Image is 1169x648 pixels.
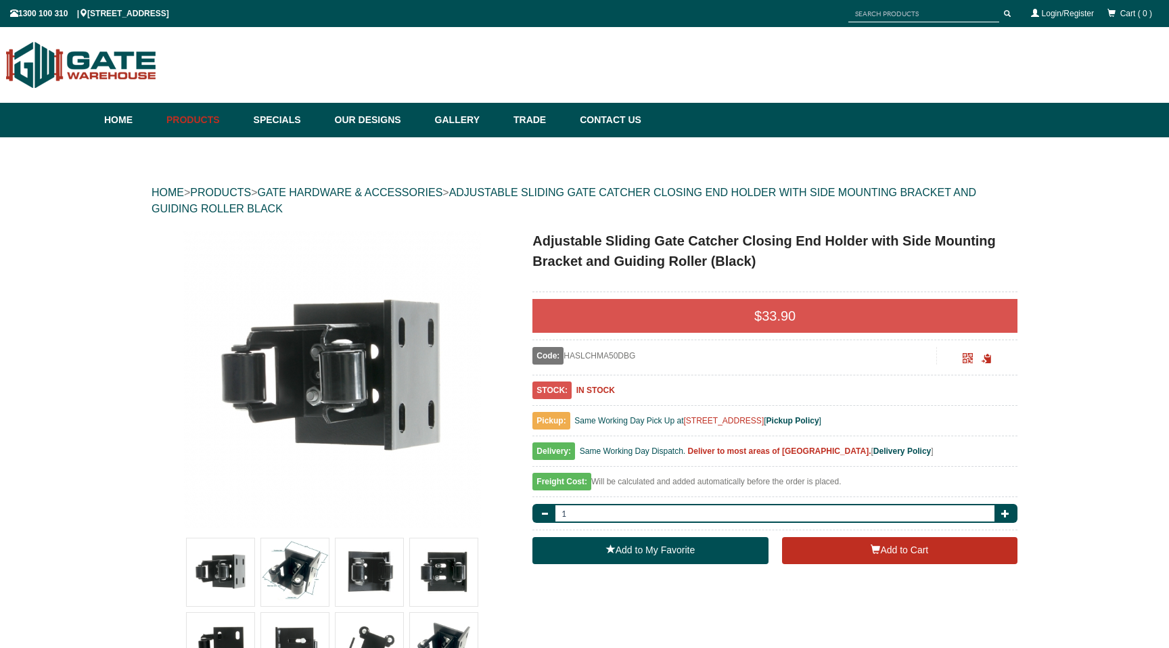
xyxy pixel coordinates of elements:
[576,386,615,395] b: IN STOCK
[573,103,641,137] a: Contact Us
[328,103,428,137] a: Our Designs
[410,538,478,606] img: Adjustable Sliding Gate Catcher Closing End Holder with Side Mounting Bracket and Guiding Roller ...
[532,347,564,365] span: Code:
[762,308,796,323] span: 33.90
[873,446,931,456] a: Delivery Policy
[3,34,160,96] img: Gate Warehouse
[532,473,591,490] span: Freight Cost:
[580,446,686,456] span: Same Working Day Dispatch.
[532,231,1017,271] h1: Adjustable Sliding Gate Catcher Closing End Holder with Side Mounting Bracket and Guiding Roller ...
[532,299,1017,333] div: $
[766,416,819,425] a: Pickup Policy
[848,5,999,22] input: SEARCH PRODUCTS
[153,231,511,528] a: Adjustable Sliding Gate Catcher Closing End Holder with Side Mounting Bracket and Guiding Roller ...
[532,381,572,399] span: STOCK:
[532,443,1017,467] div: [ ]
[684,416,764,425] a: [STREET_ADDRESS]
[782,537,1017,564] button: Add to Cart
[532,473,1017,497] div: Will be calculated and added automatically before the order is placed.
[160,103,247,137] a: Products
[428,103,507,137] a: Gallery
[532,412,570,430] span: Pickup:
[152,187,976,214] a: ADJUSTABLE SLIDING GATE CATCHER CLOSING END HOLDER WITH SIDE MOUNTING BRACKET AND GUIDING ROLLER ...
[152,187,184,198] a: HOME
[532,537,768,564] a: Add to My Favorite
[963,355,973,365] a: Click to enlarge and scan to share.
[247,103,328,137] a: Specials
[532,442,575,460] span: Delivery:
[688,446,871,456] b: Deliver to most areas of [GEOGRAPHIC_DATA].
[574,416,821,425] span: Same Working Day Pick Up at [ ]
[104,103,160,137] a: Home
[336,538,403,606] img: Adjustable Sliding Gate Catcher Closing End Holder with Side Mounting Bracket and Guiding Roller ...
[257,187,442,198] a: GATE HARDWARE & ACCESSORIES
[532,347,936,365] div: HASLCHMA50DBG
[187,538,254,606] img: Adjustable Sliding Gate Catcher Closing End Holder with Side Mounting Bracket and Guiding Roller ...
[1120,9,1152,18] span: Cart ( 0 )
[982,354,992,364] span: Click to copy the URL
[152,171,1017,231] div: > > >
[507,103,573,137] a: Trade
[183,231,481,528] img: Adjustable Sliding Gate Catcher Closing End Holder with Side Mounting Bracket and Guiding Roller ...
[10,9,169,18] span: 1300 100 310 | [STREET_ADDRESS]
[190,187,251,198] a: PRODUCTS
[1042,9,1094,18] a: Login/Register
[261,538,329,606] img: Adjustable Sliding Gate Catcher Closing End Holder with Side Mounting Bracket and Guiding Roller ...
